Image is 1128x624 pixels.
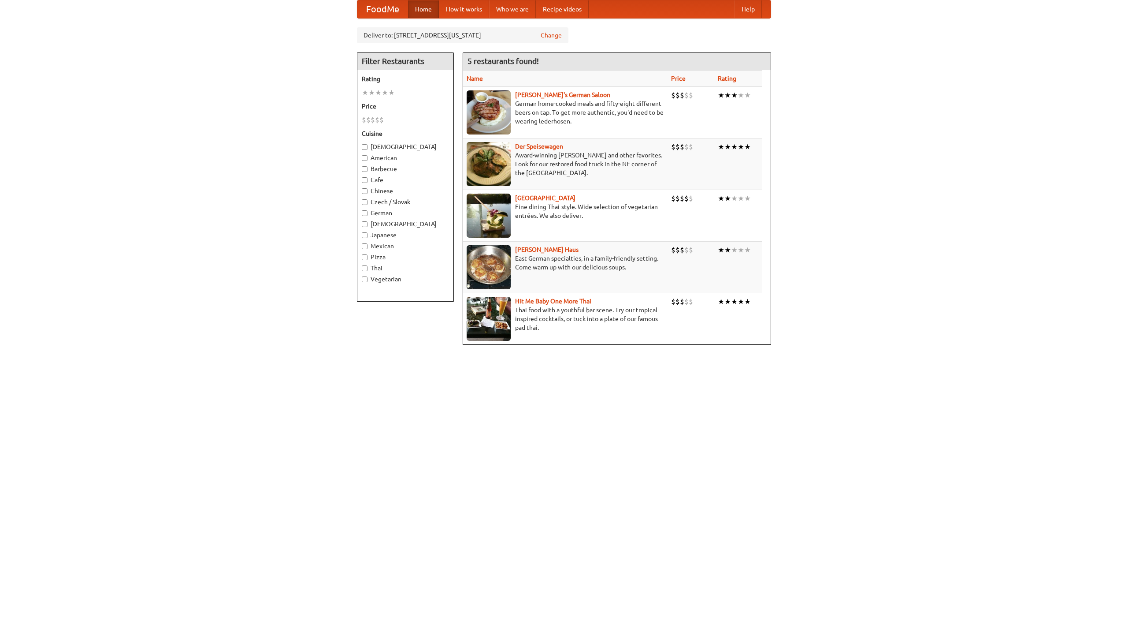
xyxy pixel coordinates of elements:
li: ★ [362,88,368,97]
a: Name [467,75,483,82]
li: $ [684,245,689,255]
li: $ [675,245,680,255]
li: ★ [731,297,738,306]
input: Barbecue [362,166,367,172]
input: Czech / Slovak [362,199,367,205]
li: ★ [738,90,744,100]
label: Thai [362,264,449,273]
label: Czech / Slovak [362,198,449,206]
a: Hit Me Baby One More Thai [515,298,591,305]
a: Help [735,0,762,18]
li: $ [675,194,680,203]
img: satay.jpg [467,194,511,238]
li: $ [689,297,693,306]
label: [DEMOGRAPHIC_DATA] [362,220,449,228]
li: ★ [744,142,751,152]
li: ★ [724,245,731,255]
label: Vegetarian [362,275,449,284]
li: $ [680,142,684,152]
label: American [362,153,449,162]
li: ★ [744,297,751,306]
h5: Cuisine [362,129,449,138]
label: Pizza [362,253,449,262]
label: Barbecue [362,164,449,173]
h4: Filter Restaurants [357,52,453,70]
input: Japanese [362,232,367,238]
li: $ [684,194,689,203]
a: How it works [439,0,489,18]
input: Chinese [362,188,367,194]
li: ★ [724,297,731,306]
li: $ [671,245,675,255]
li: ★ [738,142,744,152]
a: Recipe videos [536,0,589,18]
li: $ [689,142,693,152]
a: Rating [718,75,736,82]
div: Deliver to: [STREET_ADDRESS][US_STATE] [357,27,568,43]
li: ★ [731,142,738,152]
a: [GEOGRAPHIC_DATA] [515,194,575,202]
li: ★ [368,88,375,97]
img: babythai.jpg [467,297,511,341]
label: German [362,209,449,217]
p: Fine dining Thai-style. Wide selection of vegetarian entrées. We also deliver. [467,202,664,220]
p: East German specialties, in a family-friendly setting. Come warm up with our delicious soups. [467,254,664,272]
li: $ [366,115,371,125]
li: ★ [744,194,751,203]
input: Pizza [362,254,367,260]
input: Mexican [362,243,367,249]
li: $ [362,115,366,125]
ng-pluralize: 5 restaurants found! [468,57,539,65]
li: ★ [731,90,738,100]
a: [PERSON_NAME] Haus [515,246,579,253]
input: German [362,210,367,216]
li: $ [671,297,675,306]
img: speisewagen.jpg [467,142,511,186]
label: Japanese [362,231,449,239]
p: German home-cooked meals and fifty-eight different beers on tap. To get more authentic, you'd nee... [467,99,664,126]
li: $ [689,194,693,203]
input: American [362,155,367,161]
li: $ [379,115,384,125]
li: ★ [731,245,738,255]
li: $ [371,115,375,125]
li: ★ [724,142,731,152]
li: $ [680,245,684,255]
p: Thai food with a youthful bar scene. Try our tropical inspired cocktails, or tuck into a plate of... [467,306,664,332]
li: $ [680,297,684,306]
li: ★ [738,297,744,306]
h5: Rating [362,75,449,83]
li: $ [680,90,684,100]
li: ★ [724,194,731,203]
img: esthers.jpg [467,90,511,135]
li: ★ [388,88,395,97]
label: Chinese [362,187,449,195]
li: $ [671,194,675,203]
li: ★ [744,245,751,255]
li: ★ [375,88,382,97]
input: Vegetarian [362,277,367,282]
a: Der Speisewagen [515,143,563,150]
input: [DEMOGRAPHIC_DATA] [362,144,367,150]
label: Cafe [362,176,449,184]
label: [DEMOGRAPHIC_DATA] [362,142,449,151]
li: ★ [731,194,738,203]
a: Price [671,75,686,82]
li: $ [671,142,675,152]
a: [PERSON_NAME]'s German Saloon [515,91,610,98]
a: FoodMe [357,0,408,18]
li: $ [675,142,680,152]
li: $ [684,90,689,100]
li: ★ [738,194,744,203]
li: $ [684,142,689,152]
li: $ [680,194,684,203]
li: $ [675,90,680,100]
li: $ [671,90,675,100]
li: $ [689,245,693,255]
li: ★ [718,297,724,306]
label: Mexican [362,242,449,250]
li: ★ [718,194,724,203]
